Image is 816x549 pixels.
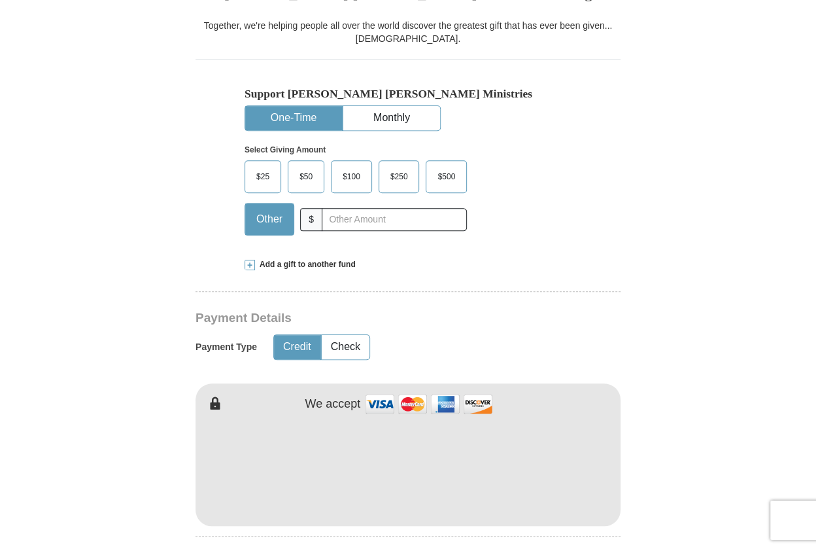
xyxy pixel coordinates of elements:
[250,167,276,186] span: $25
[245,87,571,101] h5: Support [PERSON_NAME] [PERSON_NAME] Ministries
[245,145,326,154] strong: Select Giving Amount
[250,209,289,229] span: Other
[195,342,257,353] h5: Payment Type
[431,167,462,186] span: $500
[343,106,440,130] button: Monthly
[195,19,620,45] div: Together, we're helping people all over the world discover the greatest gift that has ever been g...
[293,167,319,186] span: $50
[305,397,361,412] h4: We accept
[336,167,367,186] span: $100
[255,259,356,270] span: Add a gift to another fund
[274,335,320,359] button: Credit
[322,335,369,359] button: Check
[245,106,342,130] button: One-Time
[195,311,529,326] h3: Payment Details
[364,390,494,418] img: credit cards accepted
[322,208,467,231] input: Other Amount
[384,167,415,186] span: $250
[300,208,322,231] span: $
